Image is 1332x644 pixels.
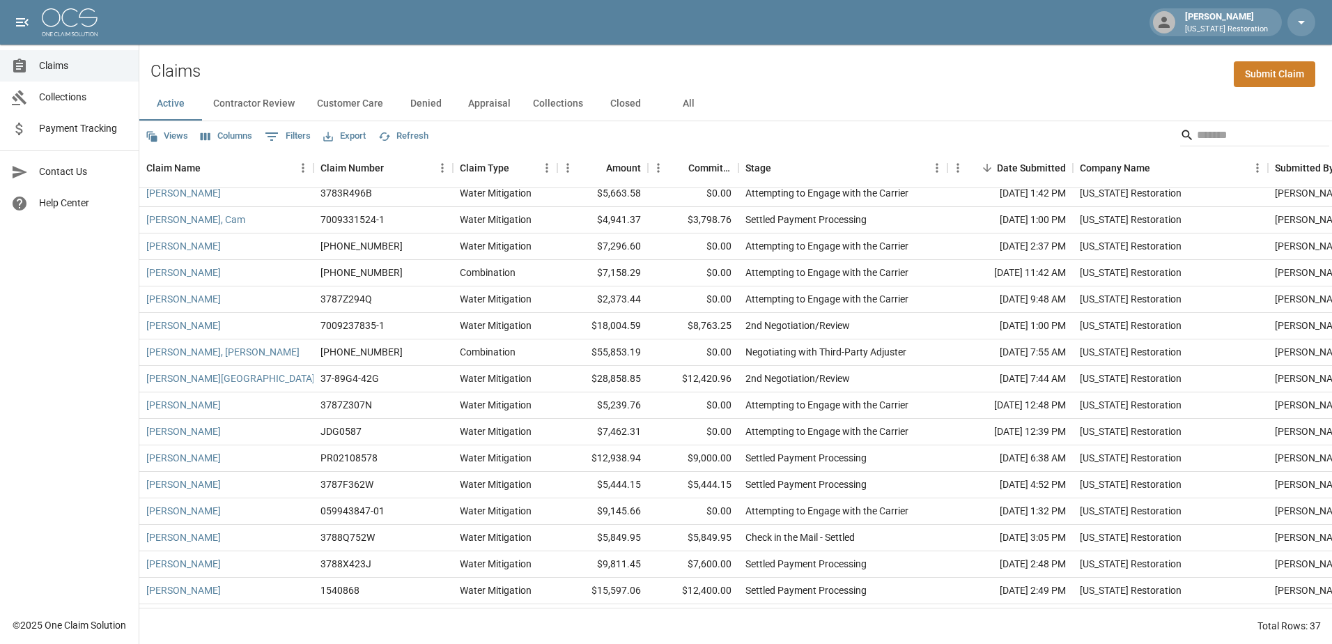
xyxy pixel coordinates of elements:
div: Oregon Restoration [1080,266,1182,279]
button: Sort [771,158,791,178]
button: Menu [947,158,968,178]
div: Settled Payment Processing [745,213,867,227]
div: $12,420.96 [648,366,738,392]
div: $0.00 [648,233,738,260]
a: [PERSON_NAME], [PERSON_NAME] [146,345,300,359]
div: [DATE] 7:55 AM [947,339,1073,366]
div: 3787F362W [320,477,373,491]
div: [DATE] 4:52 PM [947,472,1073,498]
div: $9,811.45 [557,551,648,578]
a: [PERSON_NAME] [146,292,221,306]
div: Water Mitigation [460,292,532,306]
div: [DATE] 11:42 AM [947,260,1073,286]
div: Attempting to Engage with the Carrier [745,292,908,306]
div: [DATE] 3:22 PM [947,604,1073,631]
div: Oregon Restoration [1080,239,1182,253]
div: Water Mitigation [460,451,532,465]
div: $5,849.95 [648,525,738,551]
div: [DATE] 6:38 AM [947,445,1073,472]
span: Help Center [39,196,127,210]
div: Oregon Restoration [1080,477,1182,491]
div: Attempting to Engage with the Carrier [745,239,908,253]
div: Negotiating with Third-Party Adjuster [745,345,906,359]
div: Check in the Mail - Settled [745,530,855,544]
a: [PERSON_NAME] [146,398,221,412]
span: Collections [39,90,127,105]
div: Oregon Restoration [1080,213,1182,227]
a: [PERSON_NAME] [146,186,221,200]
div: Oregon Restoration [1080,292,1182,306]
div: Company Name [1080,148,1150,187]
div: Water Mitigation [460,583,532,597]
div: Water Mitigation [460,504,532,518]
button: Sort [669,158,688,178]
div: $3,814.09 [557,604,648,631]
div: $0.00 [648,392,738,419]
div: Water Mitigation [460,530,532,544]
button: Sort [201,158,220,178]
button: Menu [927,158,947,178]
button: Export [320,125,369,147]
div: $7,462.31 [557,419,648,445]
div: Attempting to Engage with the Carrier [745,266,908,279]
div: 3788Q752W [320,530,375,544]
div: Total Rows: 37 [1257,619,1321,633]
span: Payment Tracking [39,121,127,136]
button: Views [142,125,192,147]
button: All [657,87,720,121]
div: Oregon Restoration [1080,398,1182,412]
div: Stage [745,148,771,187]
div: [DATE] 1:00 PM [947,207,1073,233]
div: [DATE] 7:44 AM [947,366,1073,392]
div: Water Mitigation [460,424,532,438]
div: 7009331524-1 [320,213,385,227]
div: [DATE] 3:05 PM [947,525,1073,551]
div: $0.00 [648,339,738,366]
div: © 2025 One Claim Solution [13,618,126,632]
a: [PERSON_NAME] [146,239,221,253]
div: Claim Type [453,148,557,187]
button: Sort [977,158,997,178]
div: dynamic tabs [139,87,1332,121]
div: 3787Z294Q [320,292,372,306]
div: $0.00 [648,286,738,313]
div: Oregon Restoration [1080,345,1182,359]
div: 7009237835-1 [320,319,385,332]
button: Sort [509,158,529,178]
div: Committed Amount [688,148,731,187]
div: [DATE] 2:49 PM [947,578,1073,604]
div: $7,296.60 [557,233,648,260]
div: Oregon Restoration [1080,424,1182,438]
span: Contact Us [39,164,127,179]
div: Date Submitted [947,148,1073,187]
div: Settled Payment Processing [745,557,867,571]
div: Settled Payment Processing [745,451,867,465]
div: Stage [738,148,947,187]
button: Appraisal [457,87,522,121]
div: $5,444.15 [557,472,648,498]
button: Active [139,87,202,121]
div: Oregon Restoration [1080,530,1182,544]
button: Menu [648,158,669,178]
p: [US_STATE] Restoration [1185,24,1268,36]
div: Amount [606,148,641,187]
div: Water Mitigation [460,371,532,385]
div: [DATE] 1:00 PM [947,313,1073,339]
div: 2nd Negotiation/Review [745,371,850,385]
div: $9,000.00 [648,445,738,472]
a: [PERSON_NAME], Cam [146,213,245,227]
a: [PERSON_NAME] [146,266,221,279]
div: 059943847-01 [320,504,385,518]
div: Attempting to Engage with the Carrier [745,424,908,438]
button: Menu [536,158,557,178]
div: Search [1180,124,1329,149]
button: Menu [1247,158,1268,178]
div: Water Mitigation [460,398,532,412]
div: $2,373.44 [557,286,648,313]
div: 3787Z307N [320,398,372,412]
div: 3783R496B [320,186,372,200]
div: $28,858.85 [557,366,648,392]
div: Water Mitigation [460,239,532,253]
div: Oregon Restoration [1080,583,1182,597]
div: [DATE] 2:37 PM [947,233,1073,260]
